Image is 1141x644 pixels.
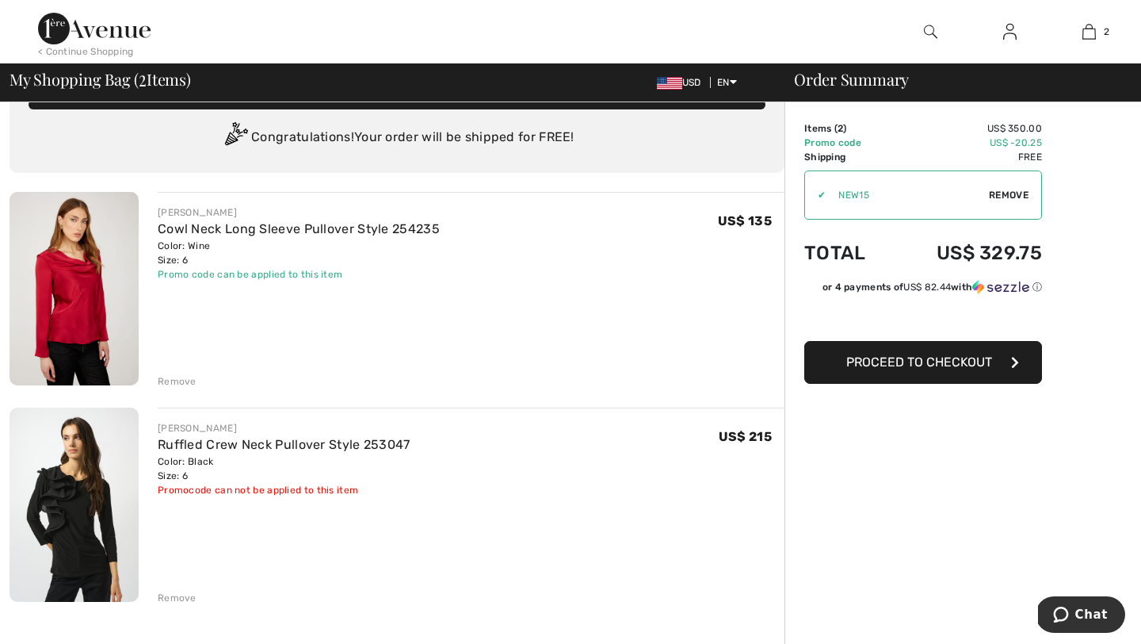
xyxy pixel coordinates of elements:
[158,591,197,605] div: Remove
[804,121,891,136] td: Items ( )
[1082,22,1096,41] img: My Bag
[1038,596,1125,636] iframe: Opens a widget where you can chat to one of our agents
[1003,22,1017,41] img: My Info
[158,374,197,389] div: Remove
[718,213,772,228] span: US$ 135
[29,122,765,154] div: Congratulations! Your order will be shipped for FREE!
[804,136,891,150] td: Promo code
[139,67,147,88] span: 2
[158,437,410,452] a: Ruffled Crew Neck Pullover Style 253047
[158,454,410,483] div: Color: Black Size: 6
[1050,22,1128,41] a: 2
[972,280,1029,294] img: Sezzle
[158,221,440,236] a: Cowl Neck Long Sleeve Pullover Style 254235
[903,282,951,293] span: US$ 82.44
[219,122,251,154] img: Congratulation2.svg
[10,408,139,601] img: Ruffled Crew Neck Pullover Style 253047
[822,280,1042,294] div: or 4 payments of with
[804,280,1042,300] div: or 4 payments ofUS$ 82.44withSezzle Click to learn more about Sezzle
[838,123,843,134] span: 2
[805,188,826,202] div: ✔
[10,192,139,385] img: Cowl Neck Long Sleeve Pullover Style 254235
[924,22,937,41] img: search the website
[1104,25,1109,39] span: 2
[657,77,708,88] span: USD
[158,205,440,220] div: [PERSON_NAME]
[891,150,1042,164] td: Free
[158,267,440,282] div: Promo code can be applied to this item
[846,355,992,370] span: Proceed to Checkout
[990,22,1029,42] a: Sign In
[158,239,440,267] div: Color: Wine Size: 6
[10,71,191,87] span: My Shopping Bag ( Items)
[891,121,1042,136] td: US$ 350.00
[891,136,1042,150] td: US$ -20.25
[804,341,1042,384] button: Proceed to Checkout
[826,171,989,219] input: Promo code
[158,421,410,435] div: [PERSON_NAME]
[804,226,891,280] td: Total
[38,44,134,59] div: < Continue Shopping
[158,483,410,497] div: Promocode can not be applied to this item
[989,188,1028,202] span: Remove
[804,300,1042,335] iframe: PayPal-paypal
[657,77,682,90] img: US Dollar
[38,13,151,44] img: 1ère Avenue
[775,71,1131,87] div: Order Summary
[804,150,891,164] td: Shipping
[891,226,1042,280] td: US$ 329.75
[717,77,737,88] span: EN
[719,429,772,444] span: US$ 215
